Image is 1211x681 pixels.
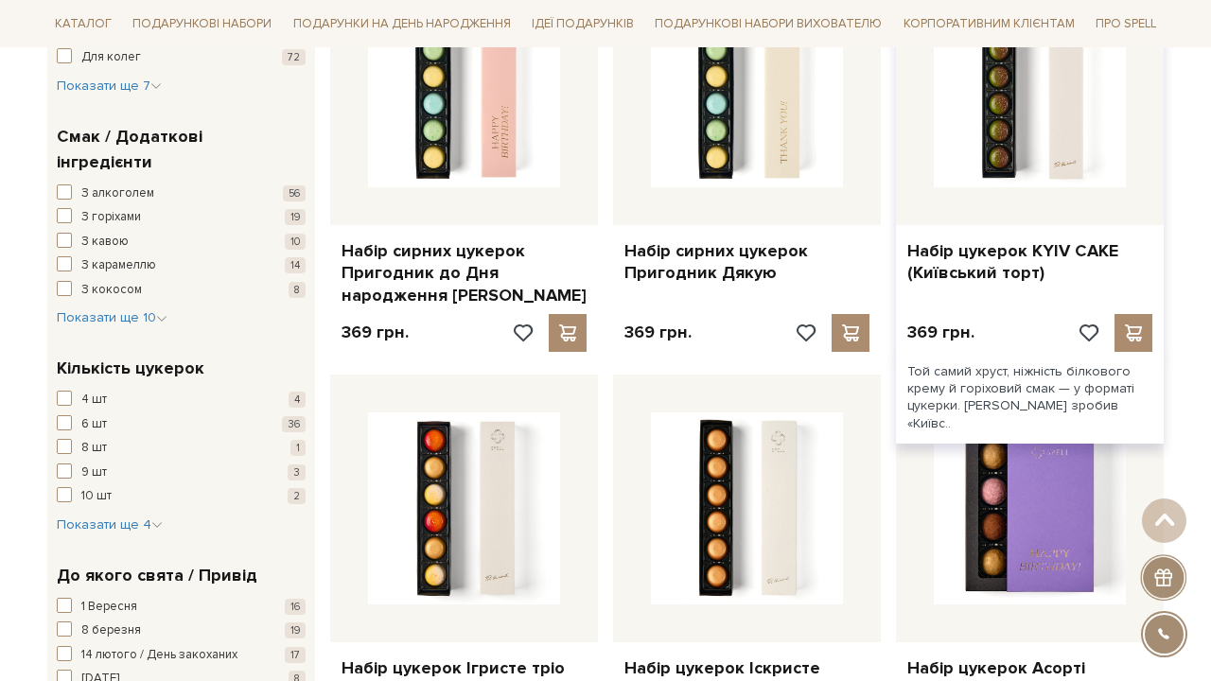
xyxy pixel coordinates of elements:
[81,415,107,434] span: 6 шт
[342,657,587,679] a: Набір цукерок Ігристе тріо
[342,240,587,306] a: Набір сирних цукерок Пригодник до Дня народження [PERSON_NAME]
[57,515,163,534] button: Показати ще 4
[81,463,107,482] span: 9 шт
[286,9,518,39] a: Подарунки на День народження
[896,352,1164,444] div: Той самий хруст, ніжність білкового крему й горіховий смак — у форматі цукерки. [PERSON_NAME] зро...
[81,233,129,252] span: З кавою
[57,78,162,94] span: Показати ще 7
[288,488,306,504] span: 2
[290,440,306,456] span: 1
[57,309,167,325] span: Показати ще 10
[896,8,1082,40] a: Корпоративним клієнтам
[57,124,301,175] span: Смак / Додаткові інгредієнти
[288,464,306,480] span: 3
[285,257,306,273] span: 14
[342,322,409,343] p: 369 грн.
[1088,9,1164,39] a: Про Spell
[289,282,306,298] span: 8
[57,48,306,67] button: Для колег 72
[57,439,306,458] button: 8 шт 1
[47,9,119,39] a: Каталог
[57,463,306,482] button: 9 шт 3
[282,416,306,432] span: 36
[81,598,137,617] span: 1 Вересня
[283,185,306,201] span: 56
[81,48,141,67] span: Для колег
[57,415,306,434] button: 6 шт 36
[81,621,141,640] span: 8 березня
[57,184,306,203] button: З алкоголем 56
[285,599,306,615] span: 16
[81,646,237,665] span: 14 лютого / День закоханих
[57,281,306,300] button: З кокосом 8
[57,563,257,588] span: До якого свята / Привід
[57,487,306,506] button: 10 шт 2
[81,281,142,300] span: З кокосом
[57,621,306,640] button: 8 березня 19
[57,391,306,410] button: 4 шт 4
[285,622,306,638] span: 19
[57,77,162,96] button: Показати ще 7
[57,308,167,327] button: Показати ще 10
[57,516,163,533] span: Показати ще 4
[81,487,112,506] span: 10 шт
[907,322,974,343] p: 369 грн.
[907,240,1152,285] a: Набір цукерок KYIV CAKE (Київський торт)
[81,208,141,227] span: З горіхами
[81,184,154,203] span: З алкоголем
[57,256,306,275] button: З карамеллю 14
[81,391,107,410] span: 4 шт
[81,256,156,275] span: З карамеллю
[289,392,306,408] span: 4
[524,9,641,39] a: Ідеї подарунків
[285,647,306,663] span: 17
[285,209,306,225] span: 19
[57,598,306,617] button: 1 Вересня 16
[125,9,279,39] a: Подарункові набори
[624,322,692,343] p: 369 грн.
[57,233,306,252] button: З кавою 10
[282,49,306,65] span: 72
[57,646,306,665] button: 14 лютого / День закоханих 17
[624,240,869,285] a: Набір сирних цукерок Пригодник Дякую
[81,439,107,458] span: 8 шт
[57,208,306,227] button: З горіхами 19
[57,356,204,381] span: Кількість цукерок
[285,234,306,250] span: 10
[647,8,889,40] a: Подарункові набори вихователю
